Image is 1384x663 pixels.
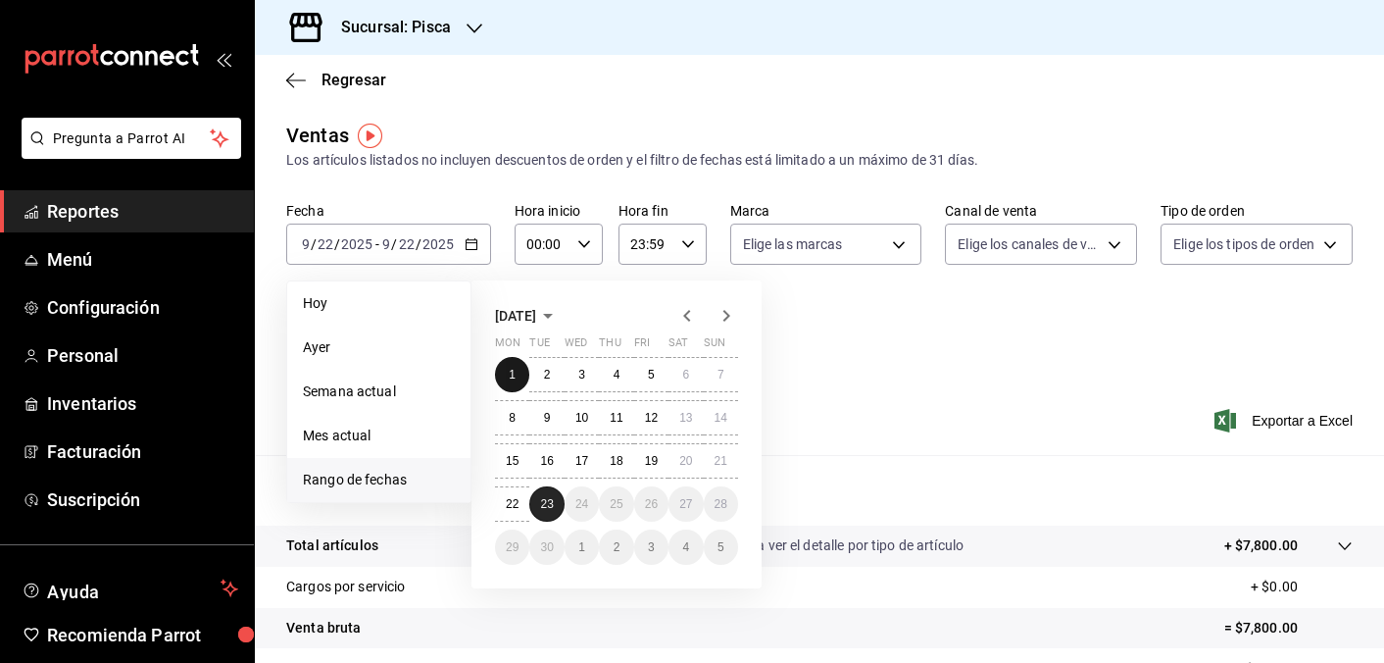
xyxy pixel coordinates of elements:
[47,246,238,273] span: Menú
[668,486,703,522] button: September 27, 2025
[682,368,689,382] abbr: September 6, 2025
[398,236,416,252] input: --
[634,486,668,522] button: September 26, 2025
[704,336,725,357] abbr: Sunday
[375,236,379,252] span: -
[575,497,588,511] abbr: September 24, 2025
[1251,577,1353,597] p: + $0.00
[679,411,692,425] abbr: September 13, 2025
[529,443,564,479] button: September 16, 2025
[303,293,455,314] span: Hoy
[540,540,553,554] abbr: September 30, 2025
[668,357,703,392] button: September 6, 2025
[614,368,620,382] abbr: September 4, 2025
[645,411,658,425] abbr: September 12, 2025
[47,390,238,417] span: Inventarios
[317,236,334,252] input: --
[565,336,587,357] abbr: Wednesday
[340,236,373,252] input: ----
[648,368,655,382] abbr: September 5, 2025
[958,234,1101,254] span: Elige los canales de venta
[47,198,238,225] span: Reportes
[668,336,688,357] abbr: Saturday
[668,530,703,565] button: October 4, 2025
[14,142,241,163] a: Pregunta a Parrot AI
[634,357,668,392] button: September 5, 2025
[540,454,553,468] abbr: September 16, 2025
[529,530,564,565] button: September 30, 2025
[730,204,922,218] label: Marca
[599,400,633,435] button: September 11, 2025
[495,400,529,435] button: September 8, 2025
[47,342,238,369] span: Personal
[47,486,238,513] span: Suscripción
[421,236,455,252] input: ----
[704,486,738,522] button: September 28, 2025
[509,368,516,382] abbr: September 1, 2025
[575,454,588,468] abbr: September 17, 2025
[544,368,551,382] abbr: September 2, 2025
[575,411,588,425] abbr: September 10, 2025
[529,336,549,357] abbr: Tuesday
[704,357,738,392] button: September 7, 2025
[743,234,843,254] span: Elige las marcas
[509,411,516,425] abbr: September 8, 2025
[717,368,724,382] abbr: September 7, 2025
[529,400,564,435] button: September 9, 2025
[618,204,707,218] label: Hora fin
[668,400,703,435] button: September 13, 2025
[301,236,311,252] input: --
[1218,409,1353,433] button: Exportar a Excel
[381,236,391,252] input: --
[704,400,738,435] button: September 14, 2025
[599,486,633,522] button: September 25, 2025
[634,336,650,357] abbr: Friday
[47,622,238,648] span: Recomienda Parrot
[286,618,361,638] p: Venta bruta
[391,236,397,252] span: /
[599,530,633,565] button: October 2, 2025
[599,336,620,357] abbr: Thursday
[717,540,724,554] abbr: October 5, 2025
[495,304,560,328] button: [DATE]
[945,204,1137,218] label: Canal de venta
[682,540,689,554] abbr: October 4, 2025
[645,454,658,468] abbr: September 19, 2025
[53,128,211,149] span: Pregunta a Parrot AI
[578,368,585,382] abbr: September 3, 2025
[303,426,455,446] span: Mes actual
[704,530,738,565] button: October 5, 2025
[1161,204,1353,218] label: Tipo de orden
[286,150,1353,171] div: Los artículos listados no incluyen descuentos de orden y el filtro de fechas está limitado a un m...
[321,71,386,89] span: Regresar
[634,530,668,565] button: October 3, 2025
[286,479,1353,502] p: Resumen
[506,454,519,468] abbr: September 15, 2025
[679,454,692,468] abbr: September 20, 2025
[529,357,564,392] button: September 2, 2025
[495,486,529,522] button: September 22, 2025
[506,497,519,511] abbr: September 22, 2025
[565,443,599,479] button: September 17, 2025
[544,411,551,425] abbr: September 9, 2025
[1173,234,1314,254] span: Elige los tipos de orden
[634,400,668,435] button: September 12, 2025
[565,530,599,565] button: October 1, 2025
[565,400,599,435] button: September 10, 2025
[610,497,622,511] abbr: September 25, 2025
[495,336,520,357] abbr: Monday
[506,540,519,554] abbr: September 29, 2025
[303,337,455,358] span: Ayer
[47,577,213,600] span: Ayuda
[1224,618,1353,638] p: = $7,800.00
[358,124,382,148] img: Tooltip marker
[311,236,317,252] span: /
[334,236,340,252] span: /
[495,357,529,392] button: September 1, 2025
[286,204,491,218] label: Fecha
[610,454,622,468] abbr: September 18, 2025
[529,486,564,522] button: September 23, 2025
[325,16,451,39] h3: Sucursal: Pisca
